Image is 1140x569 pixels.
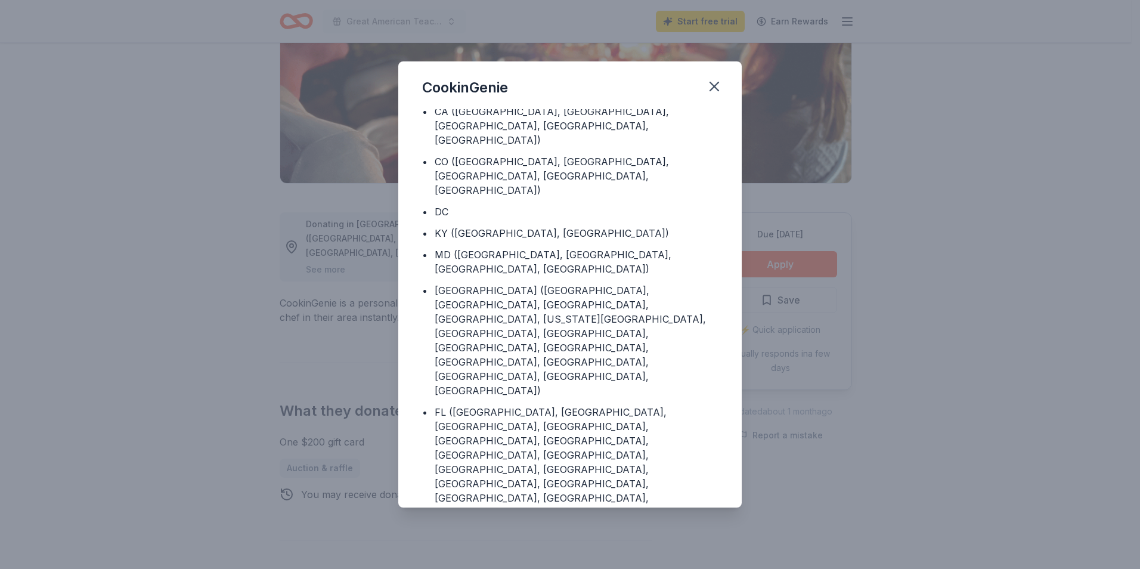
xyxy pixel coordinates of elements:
div: FL ([GEOGRAPHIC_DATA], [GEOGRAPHIC_DATA], [GEOGRAPHIC_DATA], [GEOGRAPHIC_DATA], [GEOGRAPHIC_DATA]... [435,405,718,519]
div: • [422,283,427,298]
div: KY ([GEOGRAPHIC_DATA], [GEOGRAPHIC_DATA]) [435,226,669,240]
div: • [422,226,427,240]
div: • [422,154,427,169]
div: MD ([GEOGRAPHIC_DATA], [GEOGRAPHIC_DATA], [GEOGRAPHIC_DATA], [GEOGRAPHIC_DATA]) [435,248,718,276]
div: CO ([GEOGRAPHIC_DATA], [GEOGRAPHIC_DATA], [GEOGRAPHIC_DATA], [GEOGRAPHIC_DATA], [GEOGRAPHIC_DATA]) [435,154,718,197]
div: CookinGenie [422,78,508,97]
div: • [422,205,427,219]
div: CA ([GEOGRAPHIC_DATA], [GEOGRAPHIC_DATA], [GEOGRAPHIC_DATA], [GEOGRAPHIC_DATA], [GEOGRAPHIC_DATA]) [435,104,718,147]
div: [GEOGRAPHIC_DATA] ([GEOGRAPHIC_DATA], [GEOGRAPHIC_DATA], [GEOGRAPHIC_DATA], [GEOGRAPHIC_DATA], [U... [435,283,718,398]
div: • [422,405,427,419]
div: • [422,248,427,262]
div: DC [435,205,448,219]
div: • [422,104,427,119]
